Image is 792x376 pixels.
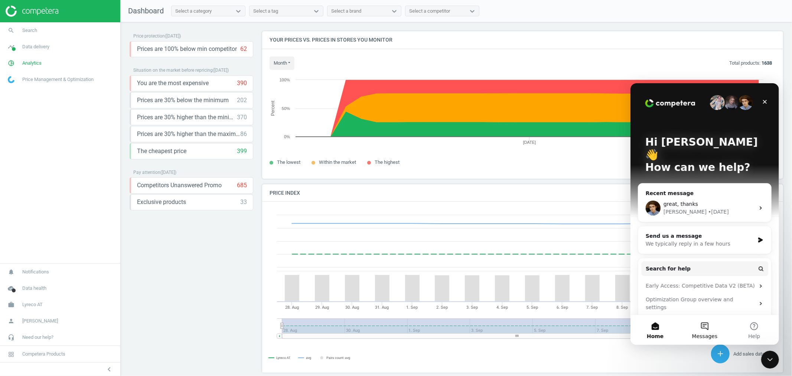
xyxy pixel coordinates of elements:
[276,356,291,360] tspan: Lyreco AT
[4,265,18,279] i: notifications
[22,318,58,324] span: [PERSON_NAME]
[375,305,389,310] tspan: 31. Aug
[262,184,783,202] h4: Price Index
[4,23,18,38] i: search
[8,76,14,83] img: wGWNvw8QSZomAAAAABJRU5ErkJggg==
[716,349,725,358] i: add
[729,60,772,67] p: Total products:
[527,305,538,310] tspan: 5. Sep
[587,305,598,310] tspan: 7. Sep
[280,78,290,82] text: 100%
[137,113,237,121] span: Prices are 30% higher than the minimum
[240,45,247,53] div: 62
[237,96,247,104] div: 202
[762,60,772,66] b: 1638
[284,134,290,139] text: 0%
[733,351,765,357] span: Add sales data
[137,147,186,155] span: The cheapest price
[137,96,229,104] span: Prices are 30% below the minimum
[22,27,37,34] span: Search
[496,305,508,310] tspan: 4. Sep
[22,334,53,341] span: Need our help?
[4,281,18,295] i: cloud_done
[237,79,247,87] div: 390
[4,298,18,312] i: work
[436,305,448,310] tspan: 2. Sep
[22,285,46,292] span: Data health
[22,301,43,308] span: Lyreco AT
[133,68,213,73] span: Situation on the market before repricing
[6,6,58,17] img: ajHJNr6hYgQAAAAASUVORK5CYII=
[22,269,49,275] span: Notifications
[761,351,779,369] iframe: Intercom live chat
[557,305,568,310] tspan: 6. Sep
[105,365,114,374] i: chevron_left
[282,106,290,111] text: 50%
[375,159,400,165] span: The highest
[213,68,229,73] span: ( [DATE] )
[270,56,294,70] button: month
[617,305,628,310] tspan: 8. Sep
[277,159,300,165] span: The lowest
[137,130,240,138] span: Prices are 30% higher than the maximal
[4,56,18,70] i: pie_chart_outlined
[331,8,361,14] div: Select a brand
[100,364,118,374] button: chevron_left
[137,45,237,53] span: Prices are 100% below min competitor
[165,33,181,39] span: ( [DATE] )
[137,79,209,87] span: You are the most expensive
[22,43,49,50] span: Data delivery
[175,8,212,14] div: Select a category
[240,130,247,138] div: 86
[315,305,329,310] tspan: 29. Aug
[237,113,247,121] div: 370
[270,100,276,116] tspan: Percent
[137,198,186,206] span: Exclusive products
[466,305,478,310] tspan: 3. Sep
[327,356,351,360] tspan: Pairs count: avg
[133,170,160,175] span: Pay attention
[4,314,18,328] i: person
[160,170,176,175] span: ( [DATE] )
[4,40,18,54] i: timeline
[237,147,247,155] div: 399
[262,31,783,49] h4: Your prices vs. prices in stores you monitor
[133,33,165,39] span: Price protection
[253,8,278,14] div: Select a tag
[406,305,418,310] tspan: 1. Sep
[319,159,356,165] span: Within the market
[22,76,94,83] span: Price Management & Optimization
[22,60,42,67] span: Analytics
[240,198,247,206] div: 33
[306,356,311,360] tspan: avg
[523,140,536,145] tspan: [DATE]
[711,344,730,363] button: add
[22,351,65,357] span: Competera Products
[285,305,299,310] tspan: 28. Aug
[345,305,359,310] tspan: 30. Aug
